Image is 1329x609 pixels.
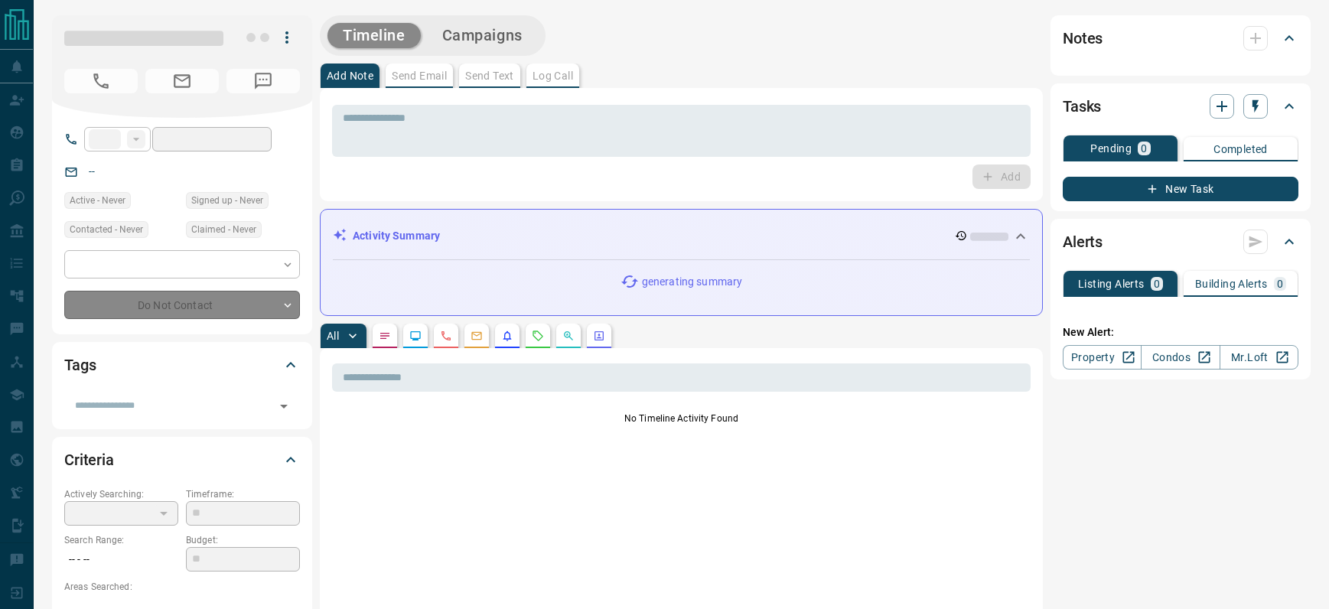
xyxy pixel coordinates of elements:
[1141,143,1147,154] p: 0
[145,69,219,93] span: No Email
[532,330,544,342] svg: Requests
[89,165,95,177] a: --
[191,193,263,208] span: Signed up - Never
[64,448,114,472] h2: Criteria
[1063,177,1298,201] button: New Task
[64,533,178,547] p: Search Range:
[379,330,391,342] svg: Notes
[327,70,373,81] p: Add Note
[64,347,300,383] div: Tags
[1078,278,1145,289] p: Listing Alerts
[440,330,452,342] svg: Calls
[1277,278,1283,289] p: 0
[1063,324,1298,340] p: New Alert:
[562,330,575,342] svg: Opportunities
[70,193,125,208] span: Active - Never
[1063,88,1298,125] div: Tasks
[64,441,300,478] div: Criteria
[427,23,538,48] button: Campaigns
[70,222,143,237] span: Contacted - Never
[1063,230,1103,254] h2: Alerts
[64,353,96,377] h2: Tags
[1063,345,1142,370] a: Property
[1063,26,1103,50] h2: Notes
[64,547,178,572] p: -- - --
[64,291,300,319] div: Do Not Contact
[1195,278,1268,289] p: Building Alerts
[1141,345,1220,370] a: Condos
[327,331,339,341] p: All
[471,330,483,342] svg: Emails
[501,330,513,342] svg: Listing Alerts
[409,330,422,342] svg: Lead Browsing Activity
[226,69,300,93] span: No Number
[642,274,742,290] p: generating summary
[64,487,178,501] p: Actively Searching:
[353,228,440,244] p: Activity Summary
[1063,94,1101,119] h2: Tasks
[1213,144,1268,155] p: Completed
[191,222,256,237] span: Claimed - Never
[64,580,300,594] p: Areas Searched:
[186,487,300,501] p: Timeframe:
[327,23,421,48] button: Timeline
[273,396,295,417] button: Open
[64,69,138,93] span: No Number
[186,533,300,547] p: Budget:
[332,412,1031,425] p: No Timeline Activity Found
[1090,143,1132,154] p: Pending
[1063,223,1298,260] div: Alerts
[333,222,1030,250] div: Activity Summary
[1154,278,1160,289] p: 0
[1063,20,1298,57] div: Notes
[593,330,605,342] svg: Agent Actions
[1220,345,1298,370] a: Mr.Loft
